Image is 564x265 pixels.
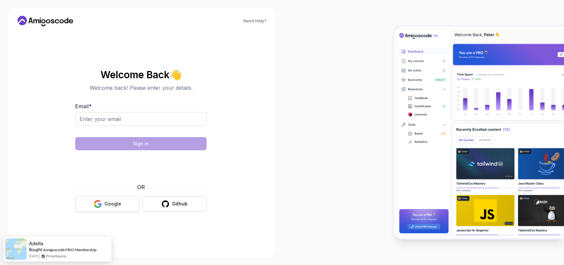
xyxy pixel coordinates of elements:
[29,247,42,252] span: Bought
[168,67,184,82] span: 👋
[142,196,207,212] button: Github
[75,84,207,92] p: Welcome back! Please enter your details.
[46,253,66,259] a: ProveSource
[16,16,75,26] a: Home link
[75,103,92,109] label: Email *
[137,183,145,191] p: OR
[43,247,97,253] a: Amigoscode PRO Membership
[75,137,207,150] button: Sign in
[172,201,188,207] div: Github
[394,27,564,239] img: Amigoscode Dashboard
[75,69,207,80] h2: Welcome Back
[75,196,140,212] button: Google
[104,201,121,207] div: Google
[75,112,207,126] input: Enter your email
[5,238,27,260] img: provesource social proof notification image
[133,140,149,147] div: Sign in
[91,154,191,179] iframe: Widget containing checkbox for hCaptcha security challenge
[29,253,39,259] span: [DATE]
[243,18,266,24] a: Need Help?
[29,241,43,246] span: Adella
